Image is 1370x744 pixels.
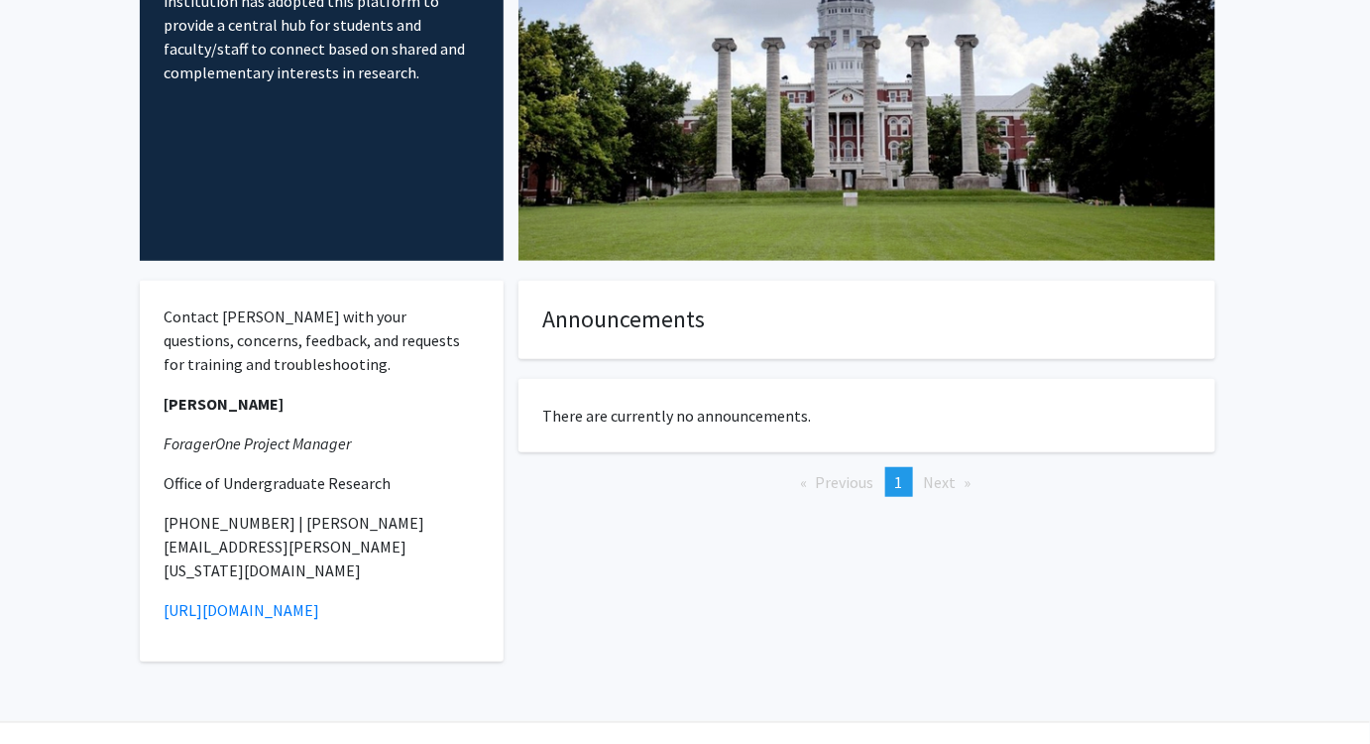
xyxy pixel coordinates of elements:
em: ForagerOne Project Manager [164,434,351,453]
p: [PHONE_NUMBER] | [PERSON_NAME][EMAIL_ADDRESS][PERSON_NAME][US_STATE][DOMAIN_NAME] [164,511,480,582]
strong: [PERSON_NAME] [164,394,284,414]
span: 1 [895,472,903,492]
span: Next [924,472,957,492]
a: [URL][DOMAIN_NAME] [164,600,319,620]
p: Office of Undergraduate Research [164,471,480,495]
p: Contact [PERSON_NAME] with your questions, concerns, feedback, and requests for training and trou... [164,305,480,376]
h4: Announcements [543,306,1191,334]
ul: Pagination [518,467,1215,497]
iframe: Chat [15,655,84,729]
p: There are currently no announcements. [543,404,1191,428]
span: Previous [816,472,874,492]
